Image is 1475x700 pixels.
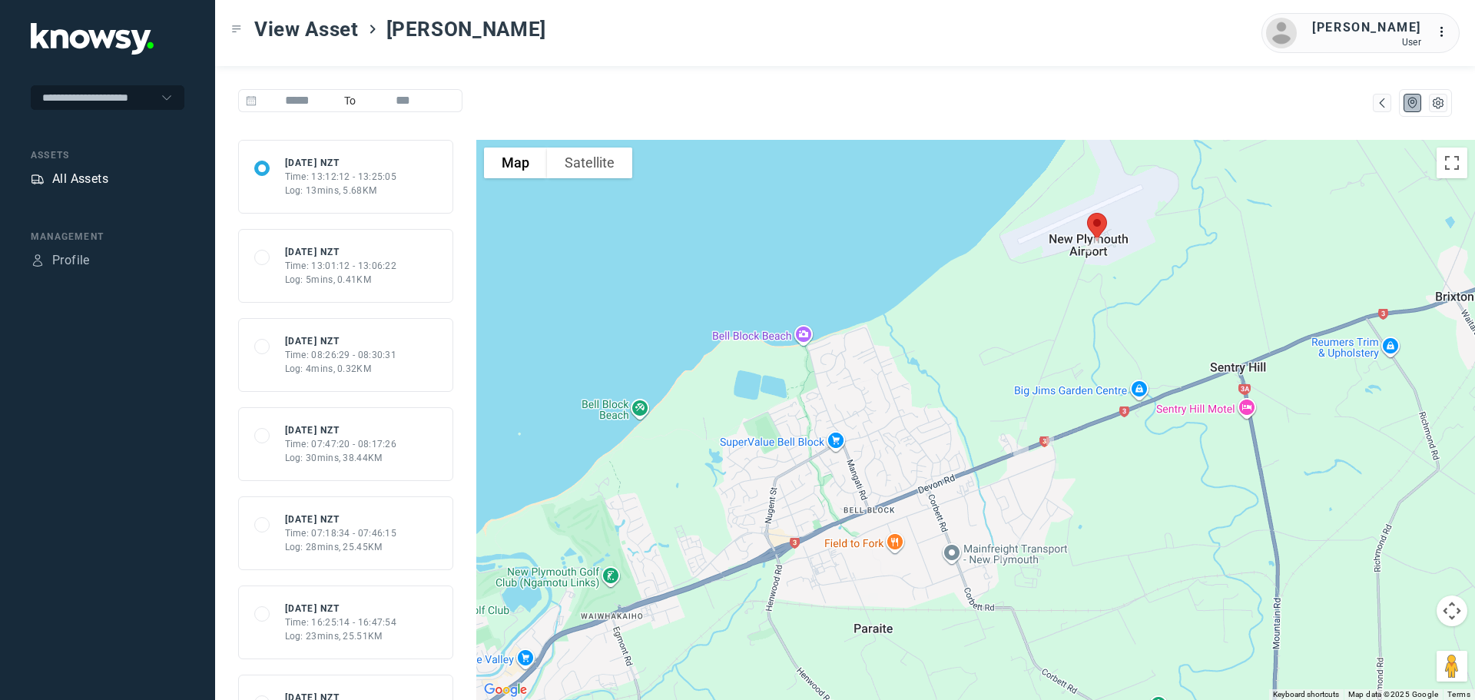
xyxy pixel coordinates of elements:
div: Management [31,230,184,244]
div: Assets [31,148,184,162]
div: Time: 07:47:20 - 08:17:26 [285,437,397,451]
tspan: ... [1437,26,1453,38]
div: User [1312,37,1421,48]
button: Drag Pegman onto the map to open Street View [1437,651,1467,682]
a: Terms (opens in new tab) [1447,690,1470,698]
div: > [366,23,379,35]
span: Map data ©2025 Google [1348,690,1438,698]
div: [DATE] NZT [285,423,397,437]
div: Map [1406,96,1420,110]
div: Time: 08:26:29 - 08:30:31 [285,348,397,362]
div: Profile [52,251,90,270]
div: [DATE] NZT [285,156,397,170]
div: Log: 5mins, 0.41KM [285,273,397,287]
div: Toggle Menu [231,24,242,35]
a: ProfileProfile [31,251,90,270]
a: AssetsAll Assets [31,170,108,188]
span: To [338,89,363,112]
div: Assets [31,172,45,186]
div: Time: 13:12:12 - 13:25:05 [285,170,397,184]
div: : [1437,23,1455,44]
button: Show satellite imagery [547,148,632,178]
div: [DATE] NZT [285,334,397,348]
button: Keyboard shortcuts [1273,689,1339,700]
span: View Asset [254,15,359,43]
div: Log: 23mins, 25.51KM [285,629,397,643]
img: Application Logo [31,23,154,55]
img: Google [480,680,531,700]
div: [DATE] NZT [285,602,397,615]
div: List [1431,96,1445,110]
div: Log: 30mins, 38.44KM [285,451,397,465]
button: Map camera controls [1437,595,1467,626]
div: Time: 07:18:34 - 07:46:15 [285,526,397,540]
button: Show street map [484,148,547,178]
div: Time: 13:01:12 - 13:06:22 [285,259,397,273]
button: Toggle fullscreen view [1437,148,1467,178]
div: Profile [31,254,45,267]
div: Time: 16:25:14 - 16:47:54 [285,615,397,629]
div: [DATE] NZT [285,245,397,259]
a: Open this area in Google Maps (opens a new window) [480,680,531,700]
div: : [1437,23,1455,41]
div: Map [1375,96,1389,110]
div: Log: 28mins, 25.45KM [285,540,397,554]
div: [PERSON_NAME] [1312,18,1421,37]
img: avatar.png [1266,18,1297,48]
div: Log: 4mins, 0.32KM [285,362,397,376]
div: [DATE] NZT [285,513,397,526]
div: All Assets [52,170,108,188]
div: Log: 13mins, 5.68KM [285,184,397,197]
span: [PERSON_NAME] [386,15,546,43]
